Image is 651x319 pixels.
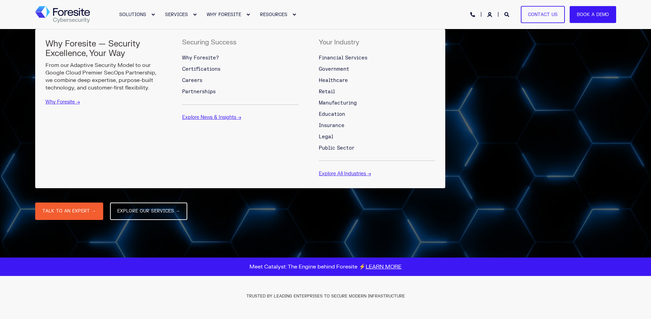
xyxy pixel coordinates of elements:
a: TALK TO AN EXPERT → [35,203,103,220]
span: SOLUTIONS [119,12,146,17]
span: Financial Services [319,55,367,61]
a: LEARN MORE [366,263,402,270]
span: Certifications [182,66,220,72]
span: Meet Catalyst: The Engine behind Foresite ⚡️ [249,263,402,270]
span: Your Industry [319,38,359,46]
div: Expand SERVICES [193,13,197,17]
span: TRUSTED BY LEADING ENTERPRISES TO SECURE MODERN INFRASTRUCTURE [246,293,405,299]
span: Healthcare [319,78,348,83]
span: WHY FORESITE [207,12,241,17]
p: From our Adaptive Security Model to our Google Cloud Premier SecOps Partnership, we combine deep ... [45,61,162,92]
span: Careers [182,78,202,83]
span: Insurance [319,123,344,128]
span: Public Sector [319,145,354,151]
a: Back to Home [35,6,90,23]
span: Retail [319,89,335,95]
h5: Why Foresite — Security Excellence, Your Way [45,39,162,58]
a: Explore All Industries → [319,171,371,177]
a: Contact Us [521,6,565,23]
a: Why Foresite → [45,99,80,105]
span: Partnerships [182,89,216,95]
span: Legal [319,134,333,140]
a: EXPLORE OUR SERVICES → [110,203,187,220]
a: Open Search [504,11,511,17]
div: Expand SOLUTIONS [151,13,155,17]
img: Foresite logo, a hexagon shape of blues with a directional arrow to the right hand side, and the ... [35,6,90,23]
span: Why Foresite? [182,55,219,61]
span: Education [319,111,345,117]
a: Book a Demo [570,6,616,23]
div: Expand RESOURCES [292,13,296,17]
span: RESOURCES [260,12,287,17]
h5: Securing Success [182,39,236,46]
span: Government [319,66,349,72]
a: Login [487,11,493,17]
a: Explore News & Insights → [182,114,241,120]
div: Expand WHY FORESITE [246,13,250,17]
span: Manufacturing [319,100,357,106]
